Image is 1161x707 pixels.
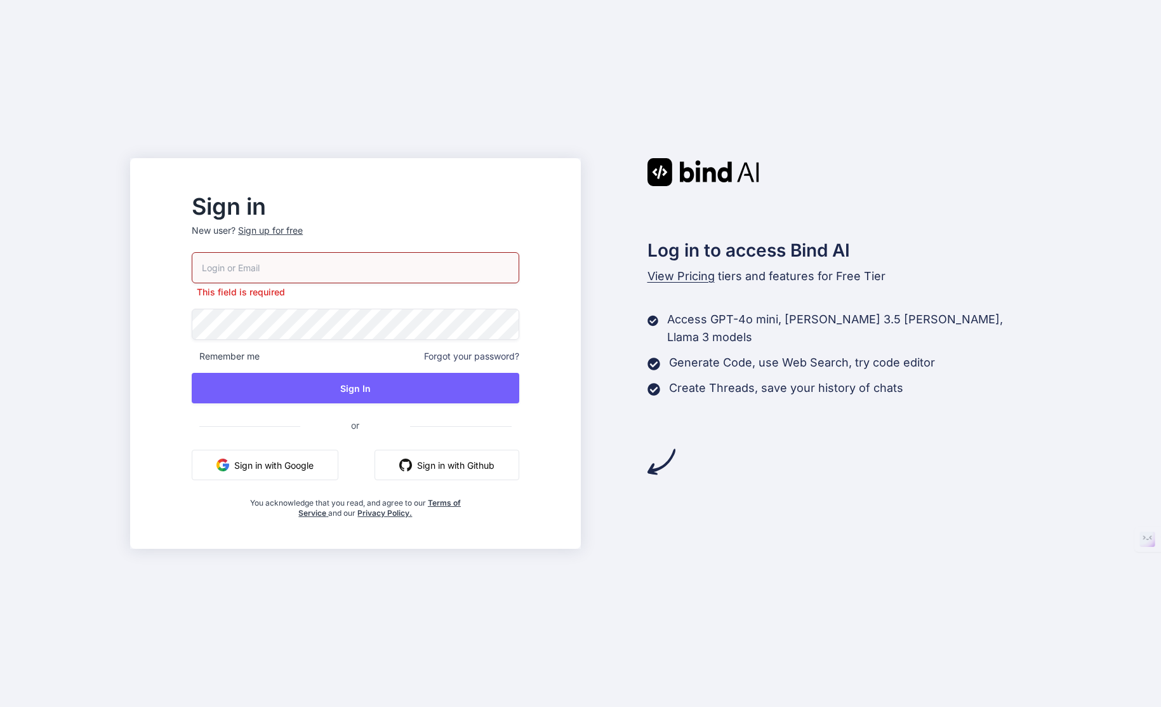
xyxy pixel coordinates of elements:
a: Privacy Policy. [357,508,412,518]
div: Sign up for free [238,224,303,237]
span: Remember me [192,350,260,363]
button: Sign in with Github [375,450,519,480]
h2: Sign in [192,196,519,217]
p: tiers and features for Free Tier [647,267,1031,285]
p: This field is required [192,286,519,299]
img: github [399,459,412,471]
img: Bind AI logo [647,158,759,186]
img: google [216,459,229,471]
p: Create Threads, save your history of chats [669,379,903,397]
div: You acknowledge that you read, and agree to our and our [246,490,465,518]
span: Forgot your password? [424,350,519,363]
span: or [300,410,410,441]
p: Generate Code, use Web Search, try code editor [669,354,935,372]
span: View Pricing [647,269,715,283]
p: Access GPT-4o mini, [PERSON_NAME] 3.5 [PERSON_NAME], Llama 3 models [667,311,1031,346]
h2: Log in to access Bind AI [647,237,1031,264]
button: Sign in with Google [192,450,338,480]
button: Sign In [192,373,519,403]
img: arrow [647,448,675,476]
p: New user? [192,224,519,252]
a: Terms of Service [298,498,461,518]
input: Login or Email [192,252,519,283]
